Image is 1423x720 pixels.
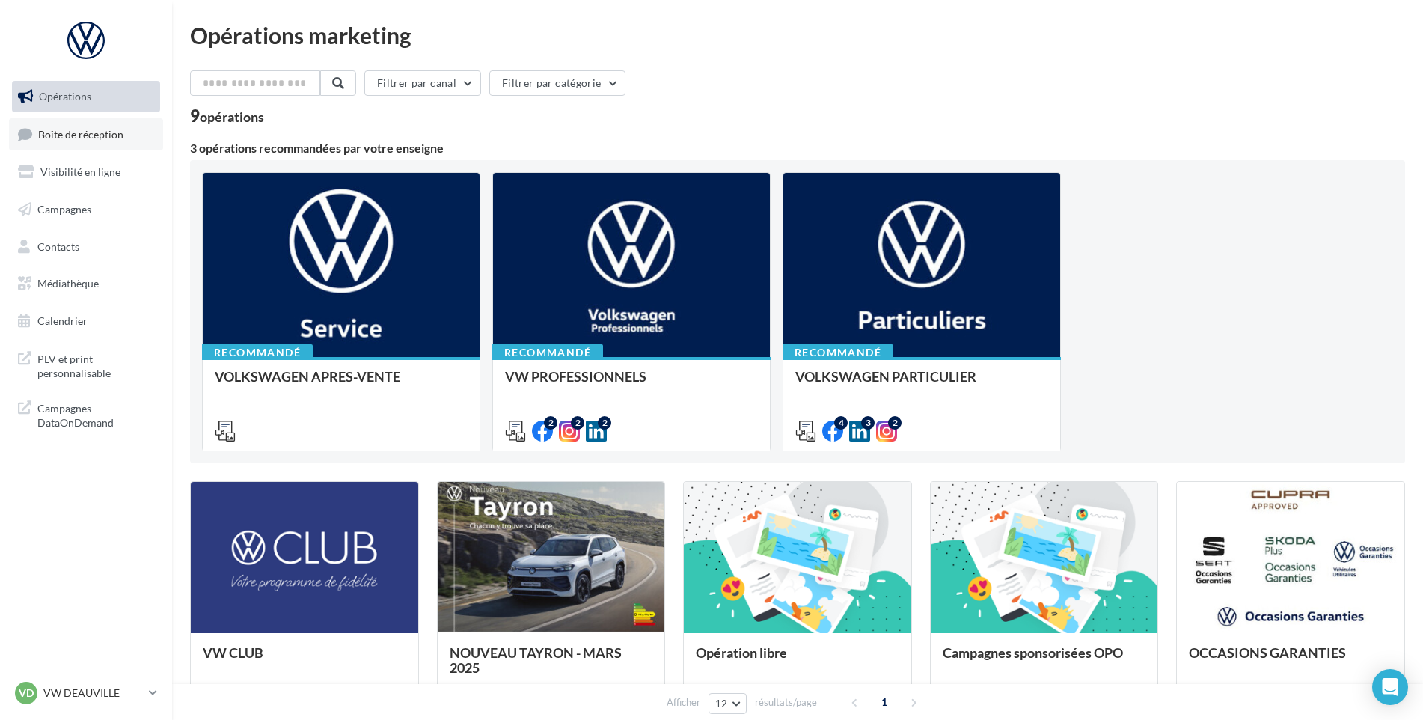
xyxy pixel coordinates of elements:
a: Campagnes DataOnDemand [9,392,163,436]
div: 3 opérations recommandées par votre enseigne [190,142,1405,154]
a: Médiathèque [9,268,163,299]
span: Campagnes DataOnDemand [37,398,154,430]
span: Calendrier [37,314,88,327]
div: 4 [834,416,848,430]
div: opérations [200,110,264,123]
span: VW CLUB [203,644,263,661]
div: 2 [888,416,902,430]
a: Visibilité en ligne [9,156,163,188]
div: Recommandé [492,344,603,361]
span: Opération libre [696,644,787,661]
a: Campagnes [9,194,163,225]
div: Open Intercom Messenger [1372,669,1408,705]
a: Opérations [9,81,163,112]
span: Afficher [667,695,700,710]
span: VOLKSWAGEN APRES-VENTE [215,368,400,385]
button: 12 [709,693,747,714]
span: Visibilité en ligne [40,165,120,178]
span: 1 [872,690,896,714]
span: Contacts [37,240,79,252]
span: Boîte de réception [38,127,123,140]
a: PLV et print personnalisable [9,343,163,387]
span: PLV et print personnalisable [37,349,154,381]
span: NOUVEAU TAYRON - MARS 2025 [450,644,622,676]
button: Filtrer par catégorie [489,70,625,96]
a: VD VW DEAUVILLE [12,679,160,707]
span: Médiathèque [37,277,99,290]
span: VD [19,686,34,701]
span: résultats/page [755,695,817,710]
span: Opérations [39,90,91,103]
span: VOLKSWAGEN PARTICULIER [795,368,976,385]
span: VW PROFESSIONNELS [505,368,646,385]
div: 2 [571,416,584,430]
div: 9 [190,108,264,124]
span: OCCASIONS GARANTIES [1189,644,1346,661]
span: 12 [715,698,728,710]
div: 2 [598,416,611,430]
a: Contacts [9,231,163,263]
div: 2 [544,416,557,430]
span: Campagnes sponsorisées OPO [943,644,1123,661]
button: Filtrer par canal [364,70,481,96]
div: 3 [861,416,875,430]
p: VW DEAUVILLE [43,686,143,701]
span: Campagnes [37,203,91,216]
div: Recommandé [202,344,313,361]
div: Recommandé [783,344,893,361]
a: Calendrier [9,305,163,337]
a: Boîte de réception [9,118,163,150]
div: Opérations marketing [190,24,1405,46]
